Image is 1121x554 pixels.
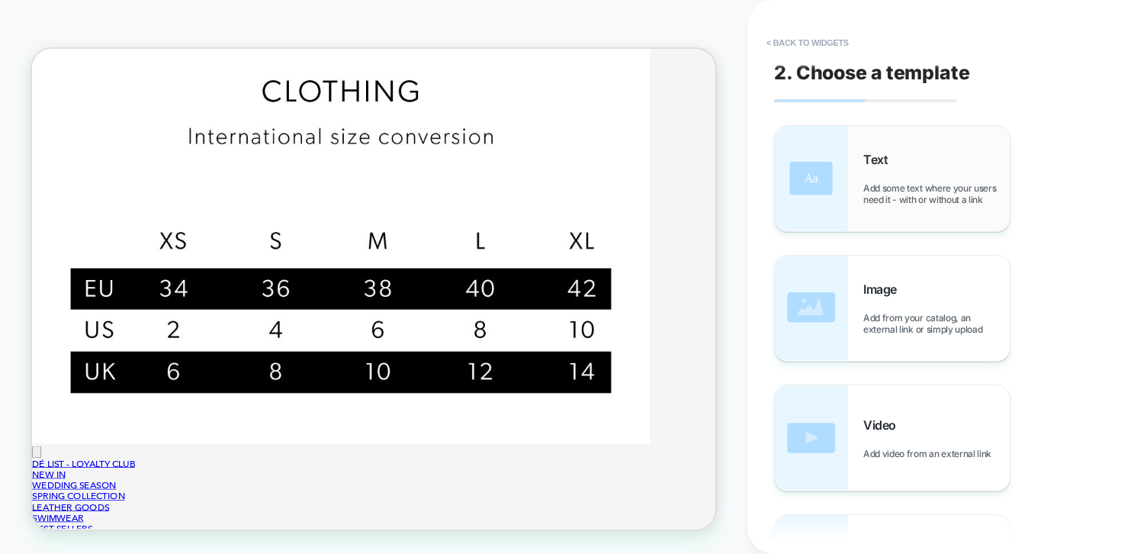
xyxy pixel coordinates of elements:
span: Image [863,282,904,297]
span: Animated Text [863,536,952,551]
span: Add from your catalog, an external link or simply upload [863,312,1010,335]
button: < Back to widgets [759,31,856,55]
span: Video [863,417,904,433]
span: Add some text where your users need it - with or without a link [863,182,1010,205]
span: Add video from an external link [863,448,999,459]
span: Text [863,152,895,167]
span: 2. Choose a template [774,61,970,84]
